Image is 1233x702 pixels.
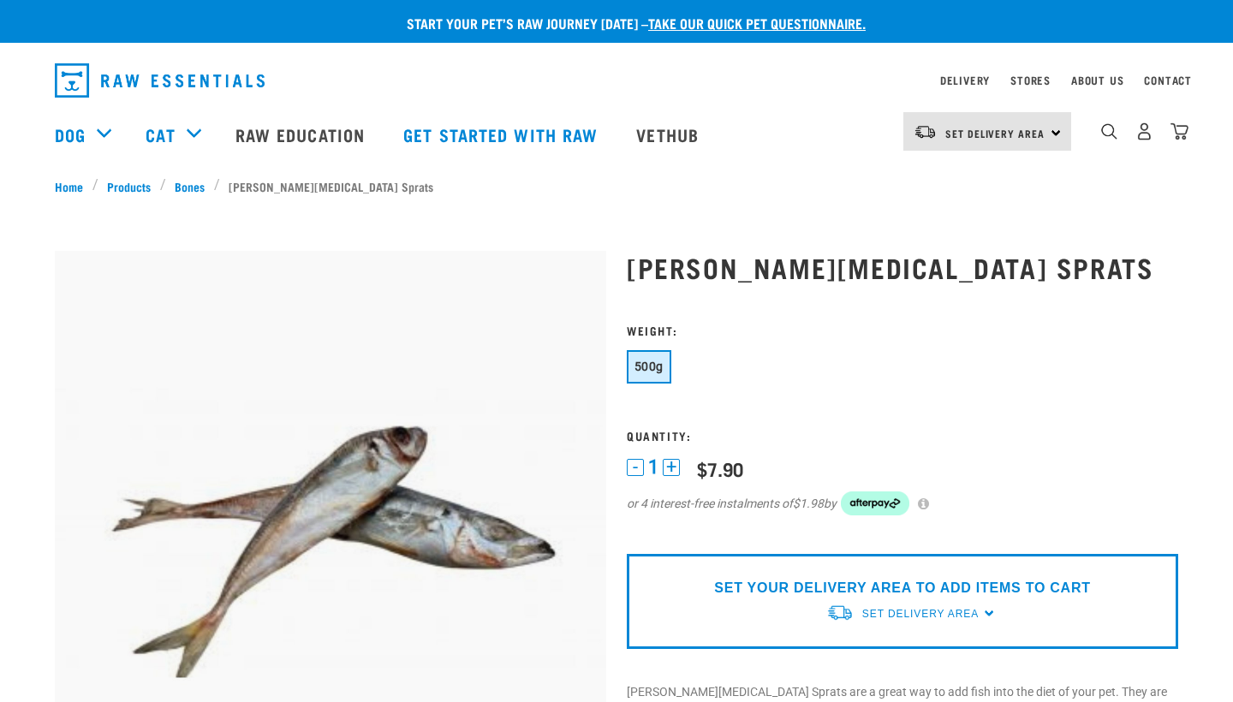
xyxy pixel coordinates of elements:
[914,124,937,140] img: van-moving.png
[1010,77,1051,83] a: Stores
[1071,77,1123,83] a: About Us
[648,19,866,27] a: take our quick pet questionnaire.
[1135,122,1153,140] img: user.png
[697,458,743,479] div: $7.90
[634,360,664,373] span: 500g
[55,177,1178,195] nav: breadcrumbs
[663,459,680,476] button: +
[862,608,979,620] span: Set Delivery Area
[1144,77,1192,83] a: Contact
[146,122,175,147] a: Cat
[945,130,1045,136] span: Set Delivery Area
[98,177,160,195] a: Products
[826,604,854,622] img: van-moving.png
[627,459,644,476] button: -
[627,491,1178,515] div: or 4 interest-free instalments of by
[627,429,1178,442] h3: Quantity:
[218,100,386,169] a: Raw Education
[793,495,824,513] span: $1.98
[1170,122,1188,140] img: home-icon@2x.png
[386,100,619,169] a: Get started with Raw
[55,122,86,147] a: Dog
[714,578,1090,598] p: SET YOUR DELIVERY AREA TO ADD ITEMS TO CART
[648,458,658,476] span: 1
[627,350,671,384] button: 500g
[55,177,92,195] a: Home
[1101,123,1117,140] img: home-icon-1@2x.png
[841,491,909,515] img: Afterpay
[627,252,1178,283] h1: [PERSON_NAME][MEDICAL_DATA] Sprats
[166,177,214,195] a: Bones
[41,57,1192,104] nav: dropdown navigation
[940,77,990,83] a: Delivery
[619,100,720,169] a: Vethub
[627,324,1178,336] h3: Weight:
[55,63,265,98] img: Raw Essentials Logo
